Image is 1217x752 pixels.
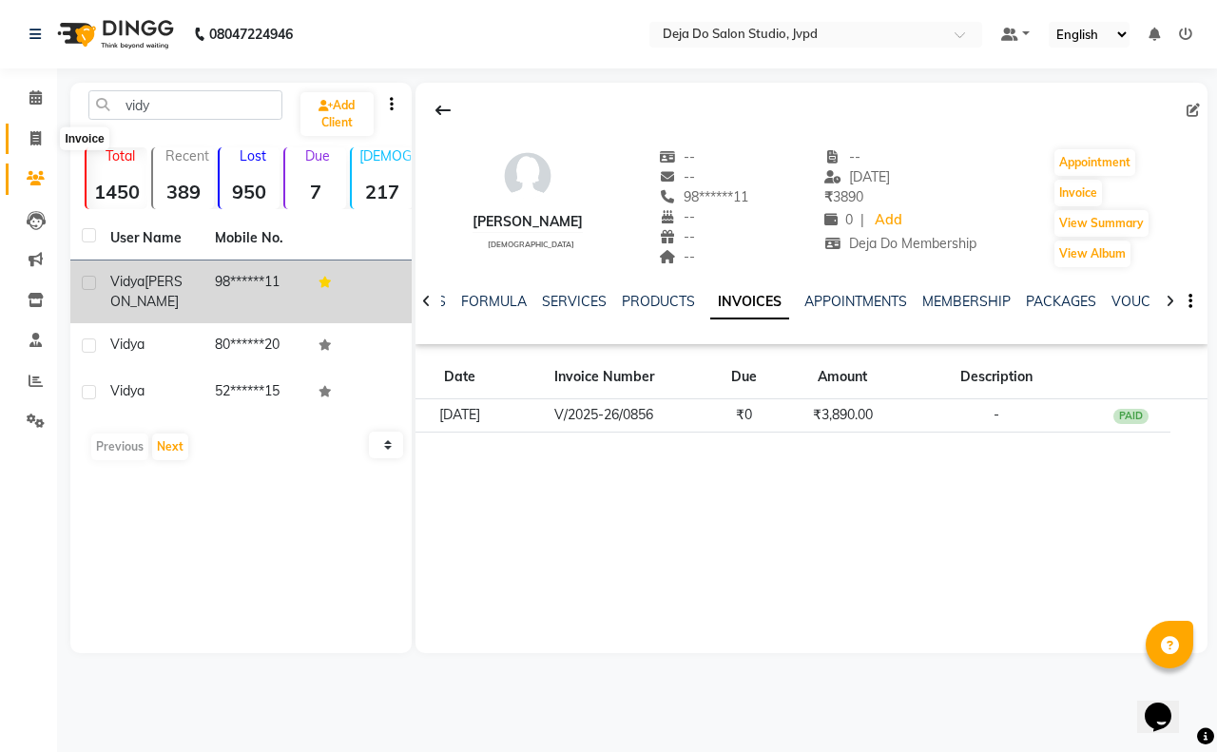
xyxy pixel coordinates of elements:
a: APPOINTMENTS [804,293,907,310]
th: Description [901,356,1091,399]
span: Deja Do Membership [824,235,976,252]
img: logo [48,8,179,61]
a: VOUCHERS [1111,293,1187,310]
button: Appointment [1054,149,1135,176]
a: INVOICES [710,285,789,319]
a: Add Client [300,92,374,136]
span: 0 [824,211,853,228]
span: - [994,406,999,423]
button: Invoice [1054,180,1102,206]
strong: 7 [285,180,346,203]
iframe: chat widget [1137,676,1198,733]
td: V/2025-26/0856 [504,399,705,433]
strong: 389 [153,180,214,203]
span: [DEMOGRAPHIC_DATA] [488,240,574,249]
a: Add [872,207,905,234]
p: [DEMOGRAPHIC_DATA] [359,147,413,164]
th: Mobile No. [203,217,308,260]
th: Invoice Number [504,356,705,399]
span: Vidya [110,336,145,353]
p: Lost [227,147,280,164]
th: Date [415,356,504,399]
p: Due [289,147,346,164]
img: avatar [499,147,556,204]
th: Amount [783,356,901,399]
span: -- [824,148,860,165]
span: ₹ [824,188,833,205]
span: Vidya [110,382,145,399]
div: [PERSON_NAME] [473,212,583,232]
span: -- [659,208,695,225]
button: View Summary [1054,210,1149,237]
div: PAID [1113,409,1149,424]
div: Back to Client [423,92,463,128]
td: [DATE] [415,399,504,433]
span: -- [659,248,695,265]
button: Next [152,434,188,460]
p: Total [94,147,147,164]
span: -- [659,228,695,245]
span: -- [659,148,695,165]
span: 3890 [824,188,863,205]
a: FORMULA [461,293,527,310]
a: PRODUCTS [622,293,695,310]
strong: 1450 [87,180,147,203]
td: ₹0 [705,399,783,433]
b: 08047224946 [209,8,293,61]
strong: 950 [220,180,280,203]
p: Recent [161,147,214,164]
span: vidya [110,273,145,290]
span: | [860,210,864,230]
span: [DATE] [824,168,890,185]
th: User Name [99,217,203,260]
div: Invoice [60,127,108,150]
strong: 217 [352,180,413,203]
span: [PERSON_NAME] [110,273,183,310]
input: Search by Name/Mobile/Email/Code [88,90,282,120]
a: SERVICES [542,293,607,310]
a: MEMBERSHIP [922,293,1011,310]
button: View Album [1054,241,1130,267]
a: PACKAGES [1026,293,1096,310]
span: -- [659,168,695,185]
td: ₹3,890.00 [783,399,901,433]
th: Due [705,356,783,399]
